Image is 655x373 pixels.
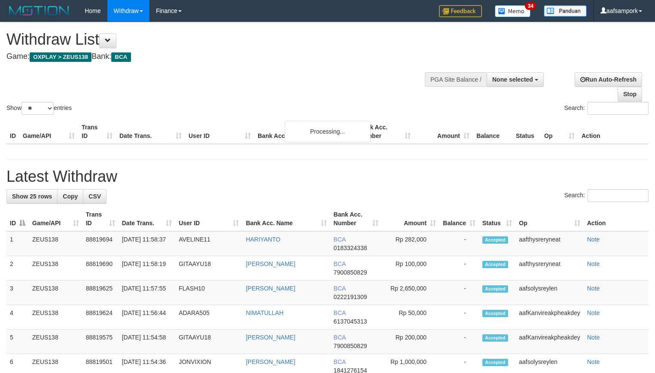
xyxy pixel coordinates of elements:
[439,207,479,231] th: Balance: activate to sort column ascending
[618,87,642,101] a: Stop
[414,119,473,144] th: Amount
[515,231,583,256] td: aafthysreryneat
[382,281,439,305] td: Rp 2,650,000
[541,119,578,144] th: Op
[473,119,512,144] th: Balance
[587,358,600,365] a: Note
[246,358,295,365] a: [PERSON_NAME]
[119,305,175,330] td: [DATE] 11:56:44
[482,285,508,293] span: Accepted
[334,309,346,316] span: BCA
[525,2,536,10] span: 34
[246,309,283,316] a: NIMATULLAH
[29,305,82,330] td: ZEUS138
[57,189,83,204] a: Copy
[116,119,185,144] th: Date Trans.
[482,334,508,342] span: Accepted
[6,256,29,281] td: 2
[482,261,508,268] span: Accepted
[6,207,29,231] th: ID: activate to sort column descending
[439,281,479,305] td: -
[439,5,482,17] img: Feedback.jpg
[439,231,479,256] td: -
[6,4,72,17] img: MOTION_logo.png
[29,207,82,231] th: Game/API: activate to sort column ascending
[439,330,479,354] td: -
[82,305,119,330] td: 88819624
[82,330,119,354] td: 88819575
[515,305,583,330] td: aafKanvireakpheakdey
[63,193,78,200] span: Copy
[382,330,439,354] td: Rp 200,000
[6,231,29,256] td: 1
[334,260,346,267] span: BCA
[482,310,508,317] span: Accepted
[6,119,19,144] th: ID
[246,334,295,341] a: [PERSON_NAME]
[515,256,583,281] td: aafthysreryneat
[587,309,600,316] a: Note
[425,72,487,87] div: PGA Site Balance /
[242,207,330,231] th: Bank Acc. Name: activate to sort column ascending
[175,207,242,231] th: User ID: activate to sort column ascending
[439,256,479,281] td: -
[82,256,119,281] td: 88819690
[584,207,649,231] th: Action
[119,330,175,354] td: [DATE] 11:54:58
[21,102,54,115] select: Showentries
[78,119,116,144] th: Trans ID
[564,102,649,115] label: Search:
[588,102,649,115] input: Search:
[6,330,29,354] td: 5
[334,318,367,325] span: Copy 6137045313 to clipboard
[495,5,531,17] img: Button%20Memo.svg
[512,119,541,144] th: Status
[119,281,175,305] td: [DATE] 11:57:55
[82,281,119,305] td: 88819625
[382,207,439,231] th: Amount: activate to sort column ascending
[578,119,649,144] th: Action
[575,72,642,87] a: Run Auto-Refresh
[587,334,600,341] a: Note
[334,342,367,349] span: Copy 7900850829 to clipboard
[487,72,544,87] button: None selected
[6,52,428,61] h4: Game: Bank:
[544,5,587,17] img: panduan.png
[6,102,72,115] label: Show entries
[382,231,439,256] td: Rp 282,000
[175,231,242,256] td: AVELINE11
[175,330,242,354] td: GITAAYU18
[82,231,119,256] td: 88819694
[30,52,91,62] span: OXPLAY > ZEUS138
[482,359,508,366] span: Accepted
[334,358,346,365] span: BCA
[515,281,583,305] td: aafsolysreylen
[355,119,414,144] th: Bank Acc. Number
[246,260,295,267] a: [PERSON_NAME]
[334,285,346,292] span: BCA
[29,330,82,354] td: ZEUS138
[334,236,346,243] span: BCA
[285,121,371,142] div: Processing...
[482,236,508,244] span: Accepted
[564,189,649,202] label: Search:
[29,256,82,281] td: ZEUS138
[587,285,600,292] a: Note
[119,207,175,231] th: Date Trans.: activate to sort column ascending
[246,236,280,243] a: HARIYANTO
[588,189,649,202] input: Search:
[175,256,242,281] td: GITAAYU18
[19,119,78,144] th: Game/API
[334,294,367,300] span: Copy 0222191309 to clipboard
[587,260,600,267] a: Note
[29,231,82,256] td: ZEUS138
[83,189,107,204] a: CSV
[6,281,29,305] td: 3
[382,305,439,330] td: Rp 50,000
[175,305,242,330] td: ADARA505
[334,245,367,251] span: Copy 0183324338 to clipboard
[119,231,175,256] td: [DATE] 11:58:37
[334,269,367,276] span: Copy 7900850829 to clipboard
[88,193,101,200] span: CSV
[515,207,583,231] th: Op: activate to sort column ascending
